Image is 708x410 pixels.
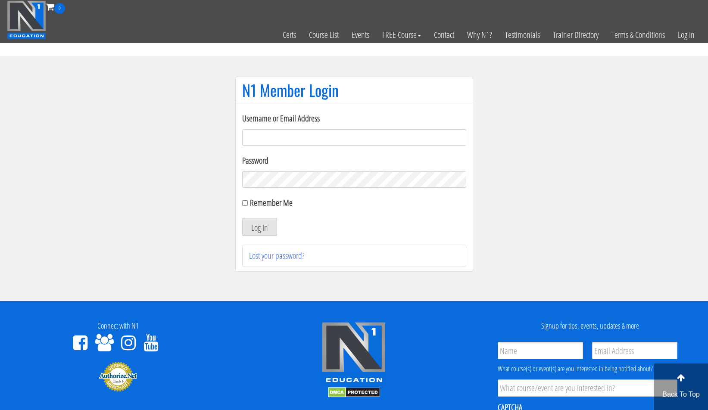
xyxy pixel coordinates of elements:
[249,250,305,261] a: Lost your password?
[546,14,605,56] a: Trainer Directory
[671,14,701,56] a: Log In
[605,14,671,56] a: Terms & Conditions
[427,14,461,56] a: Contact
[242,154,466,167] label: Password
[242,218,277,236] button: Log In
[592,342,677,359] input: Email Address
[242,81,466,99] h1: N1 Member Login
[54,3,65,14] span: 0
[242,112,466,125] label: Username or Email Address
[345,14,376,56] a: Events
[498,342,583,359] input: Name
[99,361,137,392] img: Authorize.Net Merchant - Click to Verify
[498,379,677,397] input: What course/event are you interested in?
[7,0,46,39] img: n1-education
[498,363,677,374] div: What course(s) or event(s) are you interested in being notified about?
[303,14,345,56] a: Course List
[499,14,546,56] a: Testimonials
[276,14,303,56] a: Certs
[6,322,230,330] h4: Connect with N1
[376,14,427,56] a: FREE Course
[321,322,386,385] img: n1-edu-logo
[478,322,702,330] h4: Signup for tips, events, updates & more
[461,14,499,56] a: Why N1?
[328,387,380,398] img: DMCA.com Protection Status
[46,1,65,12] a: 0
[250,197,293,208] label: Remember Me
